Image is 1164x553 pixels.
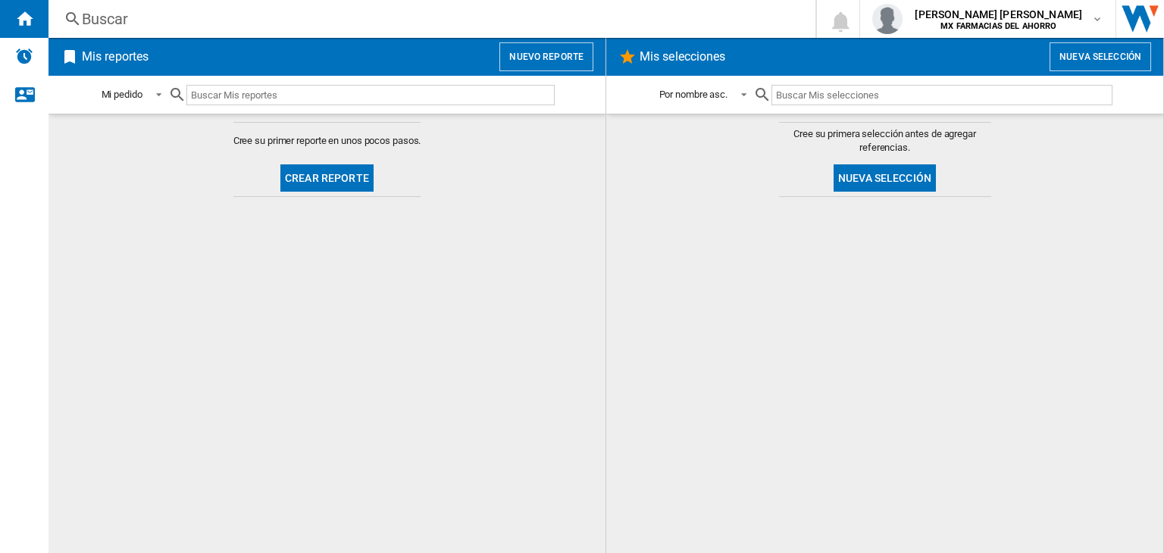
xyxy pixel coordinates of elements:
span: Cree su primera selección antes de agregar referencias. [779,127,991,155]
button: Nueva selección [1050,42,1151,71]
span: Cree su primer reporte en unos pocos pasos. [233,134,421,148]
div: Buscar [82,8,776,30]
div: Mi pedido [102,89,142,100]
button: Nueva selección [834,164,936,192]
div: Por nombre asc. [659,89,728,100]
img: alerts-logo.svg [15,47,33,65]
input: Buscar Mis reportes [186,85,555,105]
button: Nuevo reporte [499,42,593,71]
button: Crear reporte [280,164,374,192]
h2: Mis reportes [79,42,152,71]
img: profile.jpg [872,4,903,34]
span: [PERSON_NAME] [PERSON_NAME] [915,7,1082,22]
h2: Mis selecciones [637,42,729,71]
input: Buscar Mis selecciones [771,85,1112,105]
b: MX FARMACIAS DEL AHORRO [940,21,1056,31]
